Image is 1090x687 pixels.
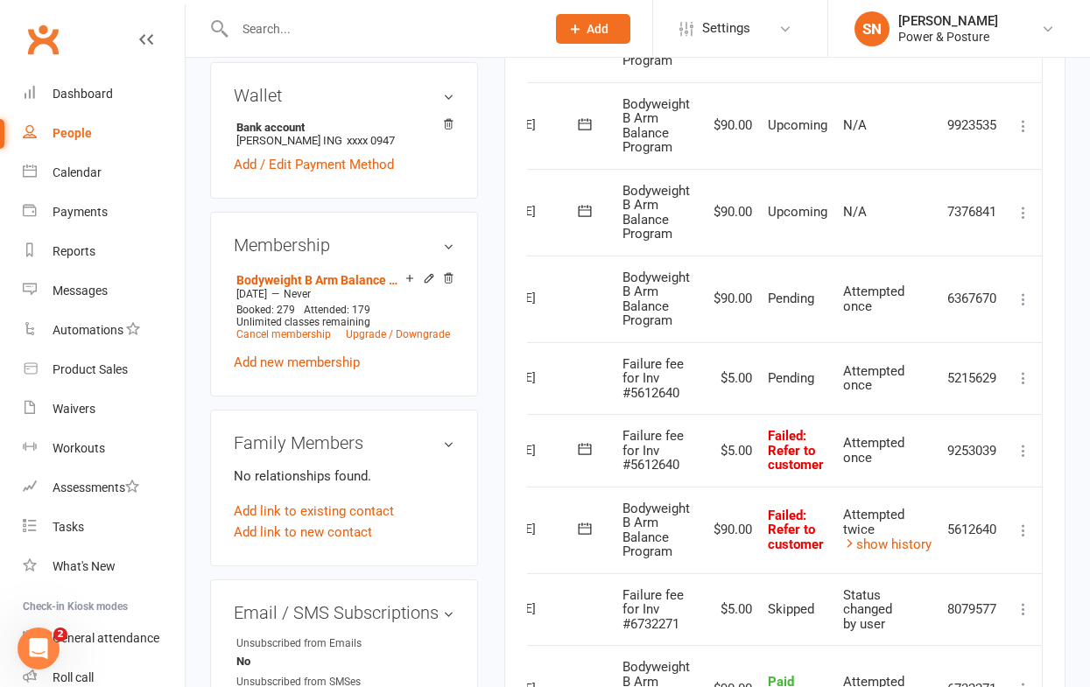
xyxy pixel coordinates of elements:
a: Reports [23,232,185,271]
div: Dashboard [53,87,113,101]
td: 9923535 [939,82,1005,169]
td: 6367670 [939,256,1005,342]
div: Calendar [53,165,102,179]
span: Pending [768,291,814,306]
strong: Bank account [236,121,446,134]
span: Upcoming [768,117,827,133]
div: What's New [53,559,116,573]
a: Cancel membership [236,328,331,340]
div: Tasks [53,520,84,534]
div: [DATE] [500,284,580,311]
iframe: Intercom live chat [18,627,60,669]
span: Pending [768,370,814,386]
a: Payments [23,193,185,232]
div: [DATE] [500,436,580,463]
span: Failed [768,508,824,552]
td: $90.00 [700,487,760,573]
td: 9253039 [939,414,1005,487]
div: Payments [53,205,108,219]
span: Failure fee for Inv #5612640 [622,428,684,473]
div: Unsubscribed from Emails [236,635,381,652]
a: General attendance kiosk mode [23,619,185,658]
div: General attendance [53,631,159,645]
span: Bodyweight B Arm Balance Program [622,501,690,560]
span: Failure fee for Inv #6732271 [622,587,684,632]
span: Upcoming [768,204,827,220]
a: Add link to new contact [234,522,372,543]
button: Add [556,14,630,44]
div: [DATE] [500,363,580,390]
span: Status changed by user [843,587,892,632]
a: Product Sales [23,350,185,389]
div: Product Sales [53,362,128,376]
td: $90.00 [700,256,760,342]
a: Workouts [23,429,185,468]
span: Attempted twice [843,507,904,537]
span: N/A [843,117,867,133]
div: Roll call [53,670,94,684]
span: xxxx 0947 [347,134,395,147]
span: [DATE] [236,288,267,300]
a: Add / Edit Payment Method [234,154,394,175]
span: Add [587,22,608,36]
h3: Membership [234,235,454,255]
a: Assessments [23,468,185,508]
td: $5.00 [700,342,760,415]
input: Search... [229,17,533,41]
span: Bodyweight B Arm Balance Program [622,183,690,242]
span: Skipped [768,601,814,617]
a: Tasks [23,508,185,547]
a: Automations [23,311,185,350]
h3: Email / SMS Subscriptions [234,603,454,622]
div: Reports [53,244,95,258]
span: Booked: 279 [236,304,295,316]
div: — [232,287,454,301]
p: No relationships found. [234,466,454,487]
span: Attended: 179 [304,304,370,316]
a: Clubworx [21,18,65,61]
a: Dashboard [23,74,185,114]
td: $90.00 [700,169,760,256]
a: Add link to existing contact [234,501,394,522]
span: : Refer to customer [768,508,824,552]
td: $5.00 [700,414,760,487]
div: [DATE] [500,110,580,137]
td: $90.00 [700,82,760,169]
div: Assessments [53,480,139,494]
a: What's New [23,547,185,586]
td: $5.00 [700,573,760,646]
h3: Wallet [234,86,454,105]
a: Waivers [23,389,185,429]
div: Automations [53,323,123,337]
h3: Family Members [234,433,454,452]
div: [PERSON_NAME] [898,13,998,29]
div: Power & Posture [898,29,998,45]
a: Upgrade / Downgrade [346,328,450,340]
td: 8079577 [939,573,1005,646]
div: People [53,126,92,140]
span: Attempted once [843,435,904,466]
div: Workouts [53,441,105,455]
div: SN [854,11,890,46]
span: Failed [768,428,824,473]
span: Failure fee for Inv #5612640 [622,356,684,401]
span: N/A [843,204,867,220]
a: Calendar [23,153,185,193]
span: Attempted once [843,284,904,314]
span: Bodyweight B Arm Balance Program [622,270,690,329]
td: 7376841 [939,169,1005,256]
div: [DATE] [500,515,580,542]
div: [DATE] [500,197,580,224]
span: 2 [53,627,67,641]
div: Messages [53,284,108,298]
span: : Refer to customer [768,428,824,473]
span: Attempted once [843,363,904,394]
li: [PERSON_NAME] ING [234,118,454,150]
div: Waivers [53,402,95,416]
div: [DATE] [500,594,580,621]
a: People [23,114,185,153]
td: 5612640 [939,487,1005,573]
span: Bodyweight B Arm Balance Program [622,96,690,156]
span: Settings [702,9,750,48]
strong: No [236,655,337,668]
